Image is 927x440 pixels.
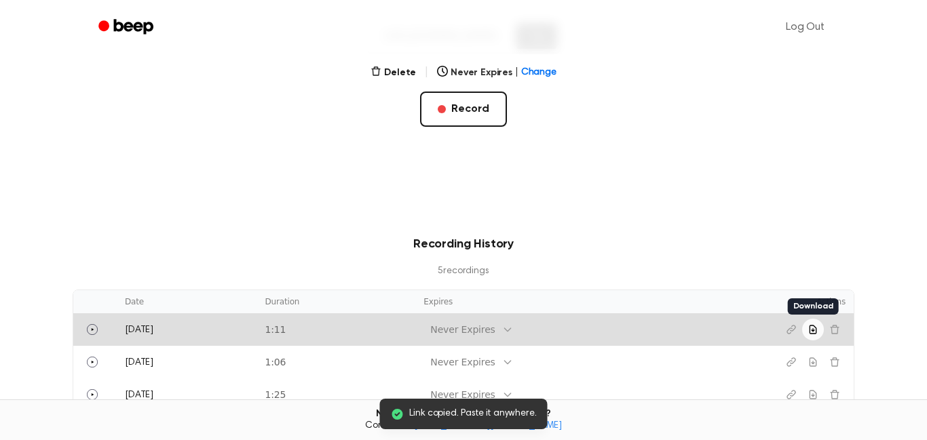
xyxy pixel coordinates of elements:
button: Download recording [802,384,824,405]
button: Download recording [802,351,824,373]
th: Expires [415,290,745,313]
span: Contact us [8,420,919,433]
button: Copy link [780,319,802,340]
span: [DATE] [125,325,153,335]
button: Delete recording [824,351,846,373]
th: Date [117,290,257,313]
p: 5 recording s [94,264,833,279]
td: 1:11 [257,313,415,346]
button: Record [420,92,506,127]
th: Actions [745,290,854,313]
td: 1:06 [257,346,415,378]
button: Copy link [780,384,802,405]
span: | [424,64,429,81]
td: 1:25 [257,378,415,411]
a: [EMAIL_ADDRESS][DOMAIN_NAME] [414,421,562,431]
h3: Recording History [94,235,833,254]
button: Play [81,319,103,340]
button: Never Expires|Change [437,66,556,80]
a: Beep [89,14,166,41]
span: Link copied. Paste it anywhere. [409,407,536,421]
span: [DATE] [125,391,153,400]
div: Never Expires [430,355,495,369]
button: Delete recording [824,319,846,340]
button: Play [81,351,103,373]
button: Delete recording [824,384,846,405]
span: | [515,66,518,80]
button: Delete [371,66,416,80]
span: [DATE] [125,358,153,367]
button: Copy link [780,351,802,373]
button: Play [81,384,103,405]
th: Duration [257,290,415,313]
div: Never Expires [430,323,495,337]
div: Never Expires [430,388,495,402]
a: Log Out [772,11,838,43]
span: Change [521,66,556,80]
button: Download recording [802,319,824,340]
